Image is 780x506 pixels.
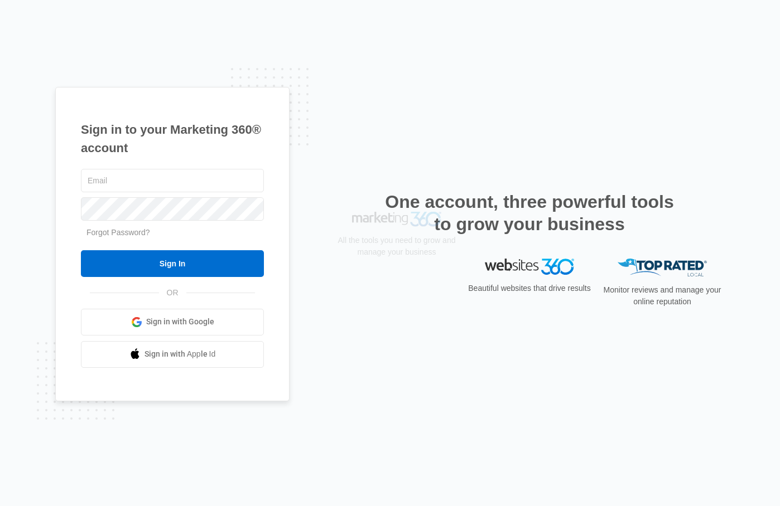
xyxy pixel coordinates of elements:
[159,287,186,299] span: OR
[86,228,150,237] a: Forgot Password?
[467,283,592,294] p: Beautiful websites that drive results
[334,281,459,305] p: All the tools you need to grow and manage your business
[618,259,707,277] img: Top Rated Local
[382,191,677,235] h2: One account, three powerful tools to grow your business
[81,250,264,277] input: Sign In
[145,348,216,360] span: Sign in with Apple Id
[81,169,264,192] input: Email
[81,341,264,368] a: Sign in with Apple Id
[146,316,214,328] span: Sign in with Google
[81,309,264,335] a: Sign in with Google
[600,284,725,308] p: Monitor reviews and manage your online reputation
[485,259,574,275] img: Websites 360
[81,120,264,157] h1: Sign in to your Marketing 360® account
[352,259,441,274] img: Marketing 360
